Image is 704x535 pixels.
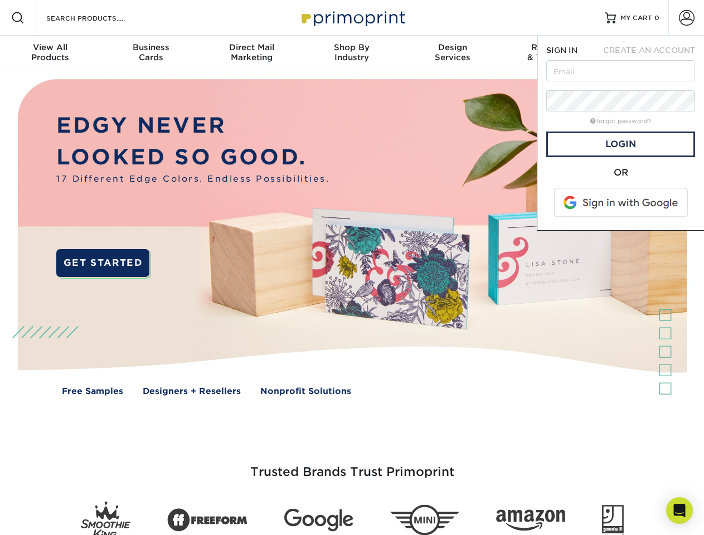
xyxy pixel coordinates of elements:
iframe: Google Customer Reviews [3,501,95,531]
div: Marketing [201,42,302,62]
a: BusinessCards [100,36,201,71]
span: MY CART [620,13,652,23]
a: Resources& Templates [503,36,603,71]
input: SEARCH PRODUCTS..... [45,11,154,25]
span: Direct Mail [201,42,302,52]
div: Industry [302,42,402,62]
a: Login [546,132,695,157]
a: Shop ByIndustry [302,36,402,71]
span: CREATE AN ACCOUNT [603,46,695,55]
div: OR [546,166,695,179]
a: DesignServices [402,36,503,71]
h3: Trusted Brands Trust Primoprint [26,438,678,493]
div: Open Intercom Messenger [666,497,693,524]
a: Free Samples [62,385,123,398]
div: Cards [100,42,201,62]
img: Amazon [496,510,565,531]
img: Primoprint [297,6,408,30]
span: 0 [654,14,659,22]
p: LOOKED SO GOOD. [56,142,329,173]
a: GET STARTED [56,249,149,277]
input: Email [546,60,695,81]
span: Resources [503,42,603,52]
span: Shop By [302,42,402,52]
a: Nonprofit Solutions [260,385,351,398]
span: Design [402,42,503,52]
a: Designers + Resellers [143,385,241,398]
a: forgot password? [590,118,651,125]
div: & Templates [503,42,603,62]
span: SIGN IN [546,46,577,55]
img: Google [284,509,353,532]
div: Services [402,42,503,62]
img: Goodwill [602,505,624,535]
a: Direct MailMarketing [201,36,302,71]
p: EDGY NEVER [56,110,329,142]
span: Business [100,42,201,52]
span: 17 Different Edge Colors. Endless Possibilities. [56,173,329,186]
